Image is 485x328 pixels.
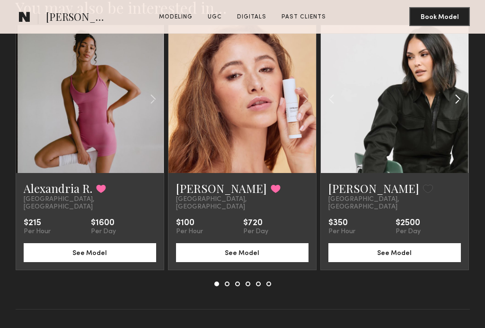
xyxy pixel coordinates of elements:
[328,248,461,256] a: See Model
[155,13,196,21] a: Modeling
[91,228,116,236] div: Per Day
[328,196,461,211] span: [GEOGRAPHIC_DATA], [GEOGRAPHIC_DATA]
[176,228,203,236] div: Per Hour
[409,12,470,20] a: Book Model
[46,9,112,26] span: [PERSON_NAME]
[176,243,309,262] button: See Model
[233,13,270,21] a: Digitals
[24,228,51,236] div: Per Hour
[91,219,116,228] div: $1600
[396,228,421,236] div: Per Day
[176,181,267,196] a: [PERSON_NAME]
[24,196,156,211] span: [GEOGRAPHIC_DATA], [GEOGRAPHIC_DATA]
[243,228,268,236] div: Per Day
[24,248,156,256] a: See Model
[243,219,268,228] div: $720
[24,181,92,196] a: Alexandria R.
[176,248,309,256] a: See Model
[328,243,461,262] button: See Model
[409,7,470,26] button: Book Model
[328,181,419,196] a: [PERSON_NAME]
[176,219,203,228] div: $100
[396,219,421,228] div: $2500
[24,219,51,228] div: $215
[24,243,156,262] button: See Model
[328,219,355,228] div: $350
[176,196,309,211] span: [GEOGRAPHIC_DATA], [GEOGRAPHIC_DATA]
[204,13,226,21] a: UGC
[328,228,355,236] div: Per Hour
[278,13,330,21] a: Past Clients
